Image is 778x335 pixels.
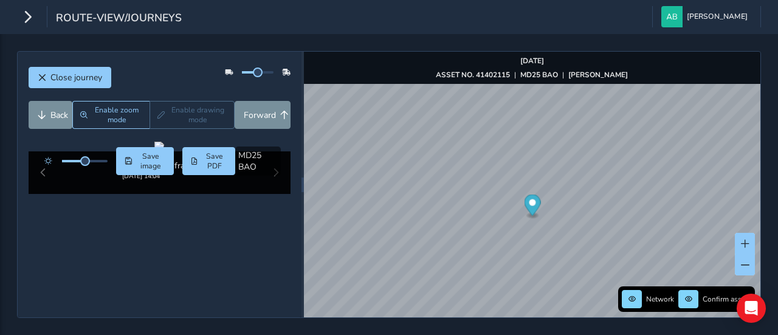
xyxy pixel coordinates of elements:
button: Save [116,147,174,175]
span: Save image [136,151,166,171]
span: Network [646,294,674,304]
button: Forward [235,101,291,129]
button: Zoom [72,101,150,129]
img: diamond-layout [661,6,683,27]
span: [PERSON_NAME] [687,6,748,27]
div: Map marker [524,195,540,219]
span: Save PDF [202,151,227,171]
span: route-view/journeys [56,10,182,27]
span: Forward [244,109,276,121]
button: Back [29,101,72,129]
span: Confirm assets [703,294,751,304]
span: Enable zoom mode [92,105,142,125]
div: | | [436,70,628,80]
span: Back [50,109,68,121]
strong: ASSET NO. 41402115 [436,70,510,80]
div: [DATE] 14:04 [122,171,196,181]
strong: [DATE] [520,56,544,66]
button: [PERSON_NAME] [661,6,752,27]
span: MD25 BAO [238,150,261,173]
span: Close journey [50,72,102,83]
button: Close journey [29,67,111,88]
button: PDF [182,147,235,175]
strong: [PERSON_NAME] [568,70,628,80]
div: Open Intercom Messenger [737,294,766,323]
strong: MD25 BAO [520,70,558,80]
